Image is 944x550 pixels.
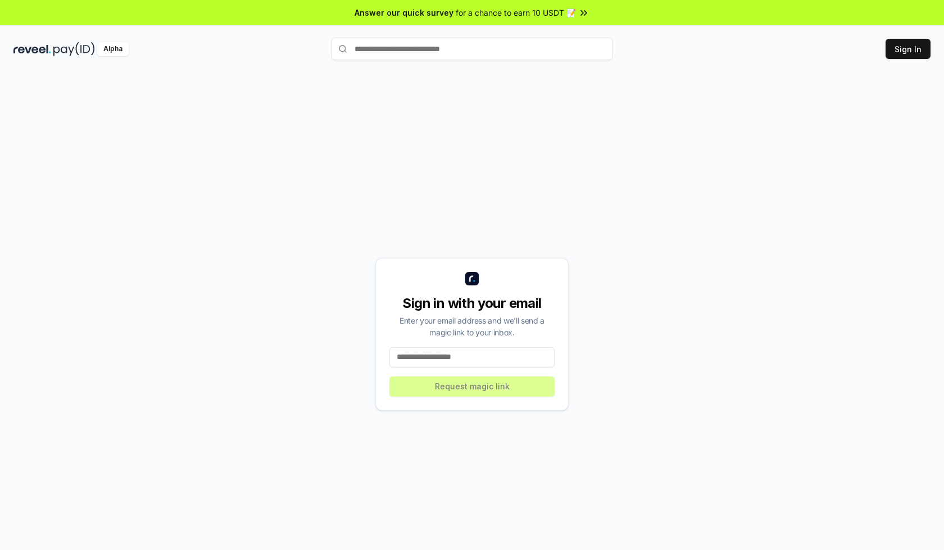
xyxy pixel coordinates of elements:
[53,42,95,56] img: pay_id
[886,39,931,59] button: Sign In
[389,294,555,312] div: Sign in with your email
[97,42,129,56] div: Alpha
[13,42,51,56] img: reveel_dark
[456,7,576,19] span: for a chance to earn 10 USDT 📝
[465,272,479,285] img: logo_small
[355,7,453,19] span: Answer our quick survey
[389,315,555,338] div: Enter your email address and we’ll send a magic link to your inbox.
